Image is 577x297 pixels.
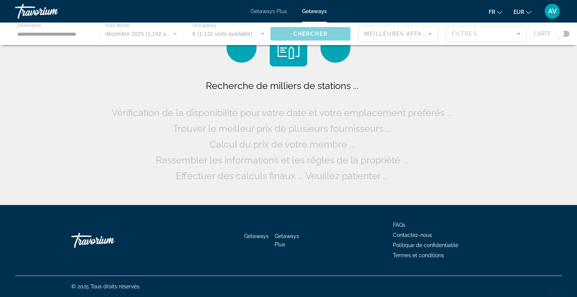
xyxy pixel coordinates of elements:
button: User Menu [542,3,562,19]
a: Getaways [244,233,269,239]
a: Politique de confidentialité [393,242,458,248]
iframe: Bouton de lancement de la fenêtre de messagerie [547,267,571,291]
span: Vérification de la disponibilité pour votre date et votre emplacement préférés ... [112,107,453,118]
button: Change currency [514,6,531,17]
button: Change language [489,6,502,17]
a: Contactez-nous [393,232,432,238]
span: Effectuer des calculs finaux ... Veuillez patienter ... [176,170,388,181]
span: © 2025 Tous droits réservés. [71,283,140,289]
a: Termes et conditions [393,252,444,258]
span: Trouver le meilleur prix de plusieurs fournisseurs ... [173,123,391,134]
span: Calcul du prix de votre membre ... [210,139,355,150]
span: fr [489,9,495,15]
span: EUR [514,9,524,15]
a: FAQs [393,222,405,228]
span: Recherche de milliers de stations ... [206,80,359,91]
span: Rassembler les informations et les règles de la propriété ... [156,154,408,166]
a: Go Home [71,229,147,252]
a: Travorium [15,2,90,21]
span: AV [548,8,557,15]
a: Getaways [302,8,327,14]
a: Getaways Plus [251,8,287,14]
a: Getaways Plus [275,233,299,247]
